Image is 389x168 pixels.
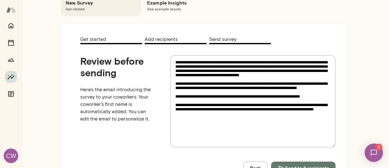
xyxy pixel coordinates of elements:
[80,36,106,43] span: Get started
[5,37,17,49] button: Sessions
[4,148,18,163] div: CW
[145,36,178,43] span: Add recipients
[147,6,218,11] span: See example results
[5,20,17,32] button: Home
[5,88,17,100] button: Documents
[6,4,16,16] img: Mento
[80,79,153,130] p: Here's the email introducing the survey to your coworkers. Your coworker's first name is automati...
[5,54,17,66] button: Growth Plan
[66,6,136,11] span: Get started
[209,36,236,43] span: Send survey
[80,55,153,79] h4: Review before sending
[5,71,17,83] button: Insights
